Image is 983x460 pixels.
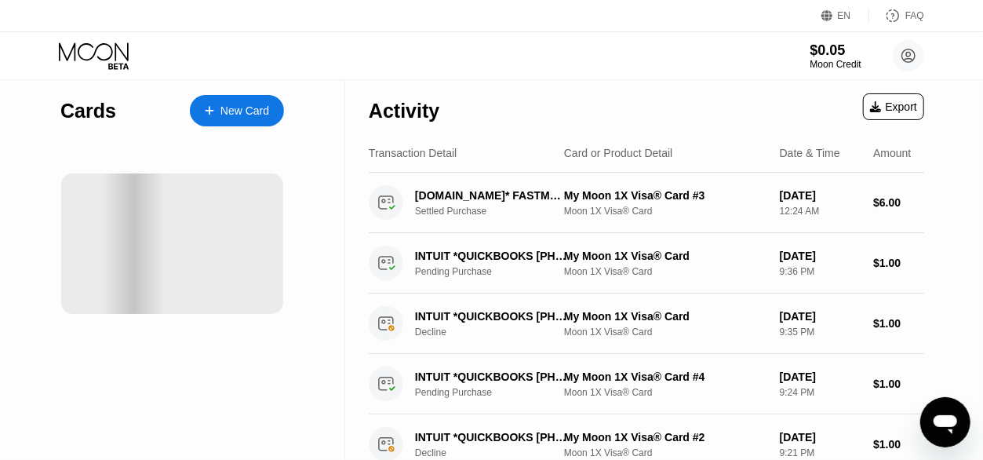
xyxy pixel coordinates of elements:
[415,206,580,217] div: Settled Purchase
[415,250,568,262] div: INTUIT *QUICKBOOKS [PHONE_NUMBER] US
[220,104,269,118] div: New Card
[870,100,917,113] div: Export
[415,447,580,458] div: Decline
[810,59,861,70] div: Moon Credit
[873,378,924,390] div: $1.00
[369,354,924,414] div: INTUIT *QUICKBOOKS [PHONE_NUMBER] USPending PurchaseMy Moon 1X Visa® Card #4Moon 1X Visa® Card[DA...
[190,95,284,126] div: New Card
[780,371,861,383] div: [DATE]
[564,310,767,323] div: My Moon 1X Visa® Card
[564,327,767,338] div: Moon 1X Visa® Card
[873,196,924,209] div: $6.00
[905,10,924,21] div: FAQ
[564,206,767,217] div: Moon 1X Visa® Card
[780,189,861,202] div: [DATE]
[780,147,840,159] div: Date & Time
[564,371,767,383] div: My Moon 1X Visa® Card #4
[415,371,568,383] div: INTUIT *QUICKBOOKS [PHONE_NUMBER] US
[564,431,767,444] div: My Moon 1X Visa® Card #2
[873,317,924,330] div: $1.00
[564,250,767,262] div: My Moon 1X Visa® Card
[564,189,767,202] div: My Moon 1X Visa® Card #3
[920,397,970,447] iframe: Button to launch messaging window
[564,147,673,159] div: Card or Product Detail
[369,173,924,233] div: [DOMAIN_NAME]* FASTMAIL [US_STATE] [GEOGRAPHIC_DATA]Settled PurchaseMy Moon 1X Visa® Card #3Moon ...
[415,266,580,277] div: Pending Purchase
[415,431,568,444] div: INTUIT *QUICKBOOKS [PHONE_NUMBER] US
[873,147,911,159] div: Amount
[780,431,861,444] div: [DATE]
[564,447,767,458] div: Moon 1X Visa® Card
[415,327,580,338] div: Decline
[564,266,767,277] div: Moon 1X Visa® Card
[873,438,924,451] div: $1.00
[60,100,116,122] div: Cards
[869,8,924,24] div: FAQ
[780,310,861,323] div: [DATE]
[369,294,924,354] div: INTUIT *QUICKBOOKS [PHONE_NUMBER] USDeclineMy Moon 1X Visa® CardMoon 1X Visa® Card[DATE]9:35 PM$1.00
[863,93,924,120] div: Export
[369,233,924,294] div: INTUIT *QUICKBOOKS [PHONE_NUMBER] USPending PurchaseMy Moon 1X Visa® CardMoon 1X Visa® Card[DATE]...
[564,387,767,398] div: Moon 1X Visa® Card
[369,100,439,122] div: Activity
[873,257,924,269] div: $1.00
[415,387,580,398] div: Pending Purchase
[780,266,861,277] div: 9:36 PM
[369,147,457,159] div: Transaction Detail
[780,447,861,458] div: 9:21 PM
[415,310,568,323] div: INTUIT *QUICKBOOKS [PHONE_NUMBER] US
[780,387,861,398] div: 9:24 PM
[780,250,861,262] div: [DATE]
[415,189,568,202] div: [DOMAIN_NAME]* FASTMAIL [US_STATE] [GEOGRAPHIC_DATA]
[810,42,861,59] div: $0.05
[838,10,851,21] div: EN
[810,42,861,70] div: $0.05Moon Credit
[780,206,861,217] div: 12:24 AM
[821,8,869,24] div: EN
[780,327,861,338] div: 9:35 PM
